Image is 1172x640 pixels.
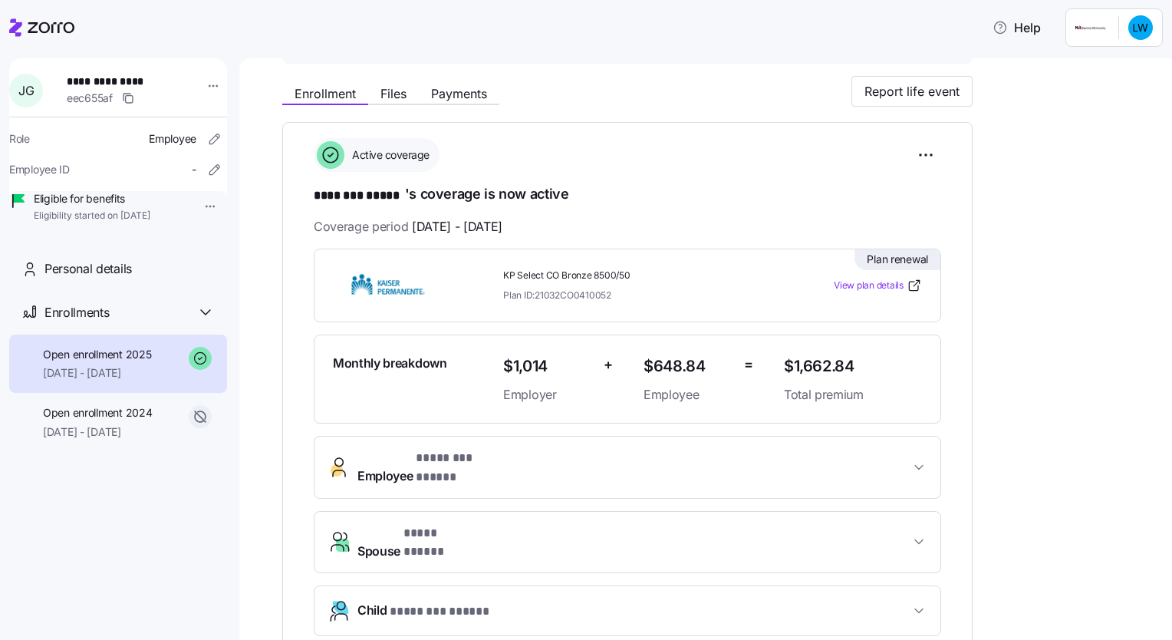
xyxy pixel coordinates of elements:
[1128,15,1153,40] img: c0e0388fe6342deee47f791d0dfbc0c5
[604,354,613,376] span: +
[503,289,611,302] span: Plan ID: 21032CO0410052
[784,354,922,379] span: $1,662.84
[380,87,407,100] span: Files
[44,303,109,322] span: Enrollments
[980,12,1053,43] button: Help
[644,354,732,379] span: $648.84
[431,87,487,100] span: Payments
[314,217,502,236] span: Coverage period
[357,524,479,561] span: Spouse
[744,354,753,376] span: =
[867,252,928,267] span: Plan renewal
[9,162,70,177] span: Employee ID
[834,278,922,293] a: View plan details
[333,268,443,303] img: Kaiser Permanente
[295,87,356,100] span: Enrollment
[503,269,772,282] span: KP Select CO Bronze 8500/50
[834,279,904,293] span: View plan details
[43,424,152,440] span: [DATE] - [DATE]
[784,385,922,404] span: Total premium
[192,162,196,177] span: -
[993,18,1041,37] span: Help
[43,365,151,381] span: [DATE] - [DATE]
[18,84,34,97] span: J G
[357,449,513,486] span: Employee
[503,354,591,379] span: $1,014
[412,217,502,236] span: [DATE] - [DATE]
[503,385,591,404] span: Employer
[347,147,430,163] span: Active coverage
[864,82,960,101] span: Report life event
[851,76,973,107] button: Report life event
[34,191,150,206] span: Eligible for benefits
[1075,18,1106,37] img: Employer logo
[644,385,732,404] span: Employee
[333,354,447,373] span: Monthly breakdown
[44,259,132,279] span: Personal details
[149,131,196,147] span: Employee
[67,91,113,106] span: eec655af
[357,601,492,622] span: Child
[9,131,30,147] span: Role
[314,184,941,206] h1: 's coverage is now active
[43,405,152,421] span: Open enrollment 2024
[43,347,151,362] span: Open enrollment 2025
[34,209,150,223] span: Eligibility started on [DATE]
